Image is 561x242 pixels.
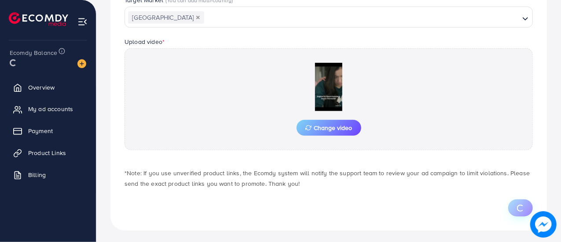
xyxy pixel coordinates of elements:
a: Payment [7,122,89,140]
a: My ad accounts [7,100,89,118]
div: Search for option [125,7,533,28]
label: Upload video [125,37,165,46]
span: Product Links [28,148,66,157]
span: Billing [28,170,46,179]
span: Ecomdy Balance [10,48,57,57]
img: image [530,211,557,238]
a: Billing [7,166,89,184]
img: menu [77,17,88,27]
a: Overview [7,79,89,96]
span: My ad accounts [28,105,73,113]
p: *Note: If you use unverified product links, the Ecomdy system will notify the support team to rev... [125,168,533,189]
img: Preview Image [285,63,373,111]
a: Product Links [7,144,89,162]
img: logo [9,12,68,26]
button: Change video [297,120,361,136]
span: [GEOGRAPHIC_DATA] [128,11,204,24]
span: Payment [28,126,53,135]
input: Search for option [205,11,519,25]
button: Deselect Pakistan [196,15,200,20]
span: Change video [305,125,352,131]
img: image [77,59,86,68]
span: Overview [28,83,55,92]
